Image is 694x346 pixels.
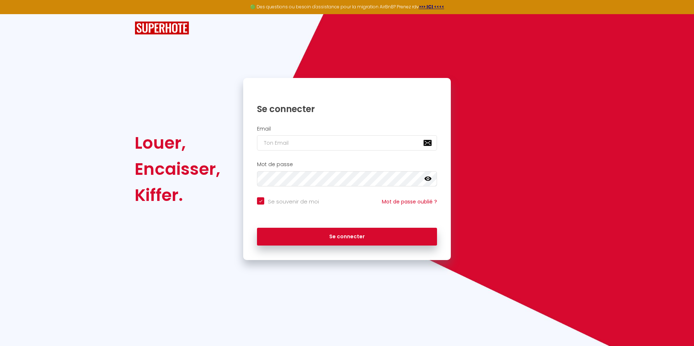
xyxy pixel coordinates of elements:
[382,198,437,205] a: Mot de passe oublié ?
[257,228,437,246] button: Se connecter
[257,126,437,132] h2: Email
[135,182,220,208] div: Kiffer.
[257,135,437,151] input: Ton Email
[257,161,437,168] h2: Mot de passe
[135,21,189,35] img: SuperHote logo
[257,103,437,115] h1: Se connecter
[135,130,220,156] div: Louer,
[135,156,220,182] div: Encaisser,
[419,4,444,10] a: >>> ICI <<<<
